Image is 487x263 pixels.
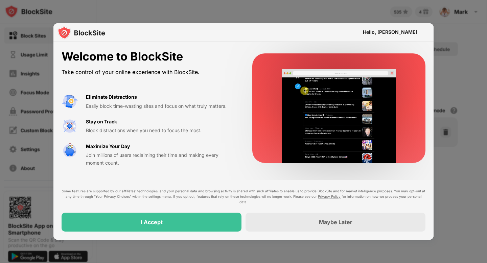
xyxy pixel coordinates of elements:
[62,67,236,77] div: Take control of your online experience with BlockSite.
[62,188,425,205] div: Some features are supported by our affiliates’ technologies, and your personal data and browsing ...
[86,118,117,125] div: Stay on Track
[363,29,417,35] div: Hello, [PERSON_NAME]
[86,93,137,101] div: Eliminate Distractions
[57,26,105,40] img: logo-blocksite.svg
[318,194,341,198] a: Privacy Policy
[86,143,130,150] div: Maximize Your Day
[141,219,163,225] div: I Accept
[62,118,78,134] img: value-focus.svg
[62,93,78,110] img: value-avoid-distractions.svg
[319,219,352,225] div: Maybe Later
[62,50,236,64] div: Welcome to BlockSite
[86,102,236,110] div: Easily block time-wasting sites and focus on what truly matters.
[86,151,236,167] div: Join millions of users reclaiming their time and making every moment count.
[86,127,236,134] div: Block distractions when you need to focus the most.
[62,143,78,159] img: value-safe-time.svg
